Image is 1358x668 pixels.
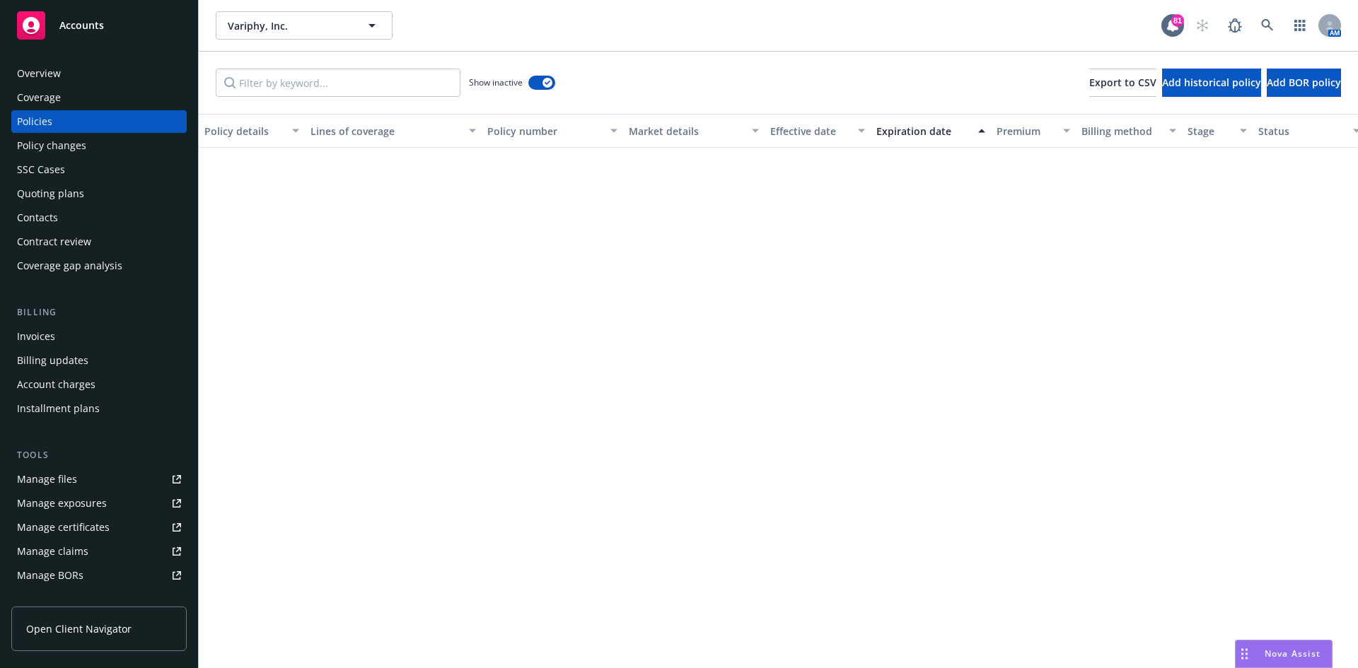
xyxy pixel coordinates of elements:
[17,182,84,205] div: Quoting plans
[629,124,743,139] div: Market details
[876,124,970,139] div: Expiration date
[1089,76,1156,89] span: Export to CSV
[216,69,460,97] input: Filter by keyword...
[216,11,393,40] button: Variphy, Inc.
[11,468,187,491] a: Manage files
[17,206,58,229] div: Contacts
[11,158,187,181] a: SSC Cases
[11,305,187,320] div: Billing
[1221,11,1249,40] a: Report a Bug
[1267,69,1341,97] button: Add BOR policy
[11,6,187,45] a: Accounts
[1286,11,1314,40] a: Switch app
[1188,11,1217,40] a: Start snowing
[997,124,1055,139] div: Premium
[1182,114,1253,148] button: Stage
[11,492,187,515] a: Manage exposures
[17,468,77,491] div: Manage files
[11,448,187,462] div: Tools
[487,124,602,139] div: Policy number
[11,564,187,587] a: Manage BORs
[17,158,65,181] div: SSC Cases
[991,114,1076,148] button: Premium
[199,114,305,148] button: Policy details
[871,114,991,148] button: Expiration date
[1081,124,1161,139] div: Billing method
[11,230,187,253] a: Contract review
[17,397,100,420] div: Installment plans
[1188,124,1231,139] div: Stage
[17,254,122,277] div: Coverage gap analysis
[1089,69,1156,97] button: Export to CSV
[311,124,460,139] div: Lines of coverage
[17,373,95,396] div: Account charges
[17,492,107,515] div: Manage exposures
[17,349,88,372] div: Billing updates
[17,134,86,157] div: Policy changes
[17,540,88,563] div: Manage claims
[11,110,187,133] a: Policies
[17,86,61,109] div: Coverage
[770,124,849,139] div: Effective date
[11,516,187,539] a: Manage certificates
[11,254,187,277] a: Coverage gap analysis
[305,114,482,148] button: Lines of coverage
[228,18,350,33] span: Variphy, Inc.
[1267,76,1341,89] span: Add BOR policy
[59,20,104,31] span: Accounts
[17,516,110,539] div: Manage certificates
[469,76,523,88] span: Show inactive
[765,114,871,148] button: Effective date
[11,349,187,372] a: Billing updates
[11,62,187,85] a: Overview
[1171,14,1184,27] div: 81
[1076,114,1182,148] button: Billing method
[26,621,132,636] span: Open Client Navigator
[11,325,187,348] a: Invoices
[1162,76,1261,89] span: Add historical policy
[17,230,91,253] div: Contract review
[17,588,124,611] div: Summary of insurance
[1253,11,1282,40] a: Search
[1236,640,1253,667] div: Drag to move
[204,124,284,139] div: Policy details
[11,397,187,420] a: Installment plans
[623,114,765,148] button: Market details
[11,134,187,157] a: Policy changes
[1235,640,1333,668] button: Nova Assist
[11,540,187,563] a: Manage claims
[11,182,187,205] a: Quoting plans
[11,373,187,396] a: Account charges
[11,86,187,109] a: Coverage
[482,114,623,148] button: Policy number
[17,110,52,133] div: Policies
[1162,69,1261,97] button: Add historical policy
[17,564,83,587] div: Manage BORs
[1258,124,1345,139] div: Status
[11,588,187,611] a: Summary of insurance
[17,62,61,85] div: Overview
[1265,648,1321,660] span: Nova Assist
[11,206,187,229] a: Contacts
[17,325,55,348] div: Invoices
